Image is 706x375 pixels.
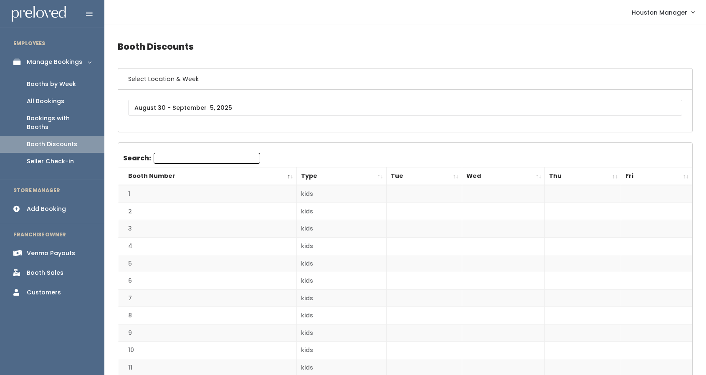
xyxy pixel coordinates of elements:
[545,167,621,185] th: Thu: activate to sort column ascending
[27,80,76,89] div: Booths by Week
[296,342,387,359] td: kids
[296,272,387,290] td: kids
[296,203,387,220] td: kids
[462,167,545,185] th: Wed: activate to sort column ascending
[118,185,296,203] td: 1
[128,100,682,116] input: August 30 - September 5, 2025
[118,272,296,290] td: 6
[296,255,387,272] td: kids
[154,153,260,164] input: Search:
[296,237,387,255] td: kids
[296,167,387,185] th: Type: activate to sort column ascending
[632,8,687,17] span: Houston Manager
[621,167,692,185] th: Fri: activate to sort column ascending
[118,203,296,220] td: 2
[118,68,692,90] h6: Select Location & Week
[12,6,66,22] img: preloved logo
[27,157,74,166] div: Seller Check-in
[118,237,296,255] td: 4
[296,220,387,238] td: kids
[296,289,387,307] td: kids
[27,269,63,277] div: Booth Sales
[296,185,387,203] td: kids
[27,97,64,106] div: All Bookings
[27,58,82,66] div: Manage Bookings
[118,255,296,272] td: 5
[118,220,296,238] td: 3
[118,35,693,58] h4: Booth Discounts
[27,140,77,149] div: Booth Discounts
[118,307,296,324] td: 8
[118,289,296,307] td: 7
[123,153,260,164] label: Search:
[118,324,296,342] td: 9
[27,288,61,297] div: Customers
[296,324,387,342] td: kids
[27,205,66,213] div: Add Booking
[118,342,296,359] td: 10
[27,114,91,132] div: Bookings with Booths
[623,3,703,21] a: Houston Manager
[387,167,462,185] th: Tue: activate to sort column ascending
[296,307,387,324] td: kids
[27,249,75,258] div: Venmo Payouts
[118,167,296,185] th: Booth Number: activate to sort column descending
